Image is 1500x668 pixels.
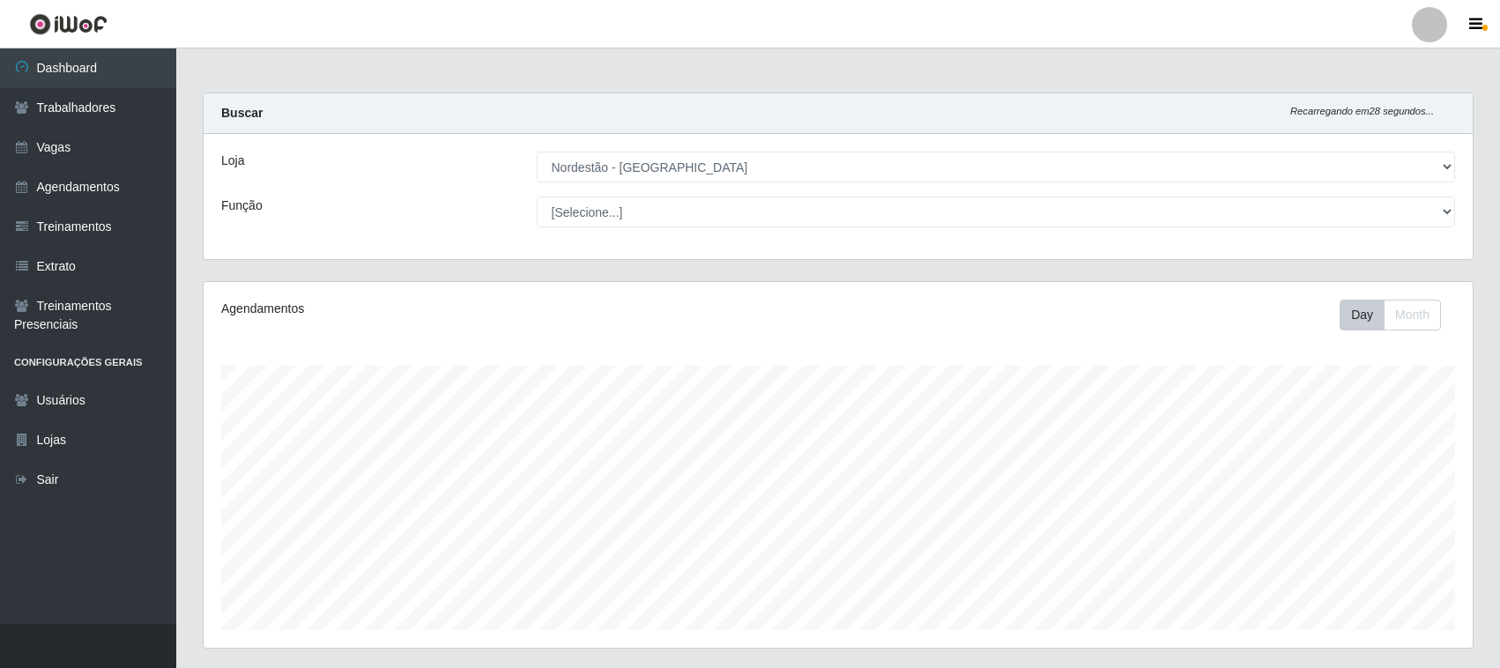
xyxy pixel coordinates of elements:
i: Recarregando em 28 segundos... [1290,106,1434,116]
div: First group [1340,300,1441,330]
label: Função [221,197,263,215]
strong: Buscar [221,106,263,120]
button: Day [1340,300,1385,330]
label: Loja [221,152,244,170]
div: Toolbar with button groups [1340,300,1455,330]
div: Agendamentos [221,300,720,318]
img: CoreUI Logo [29,13,108,35]
button: Month [1384,300,1441,330]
